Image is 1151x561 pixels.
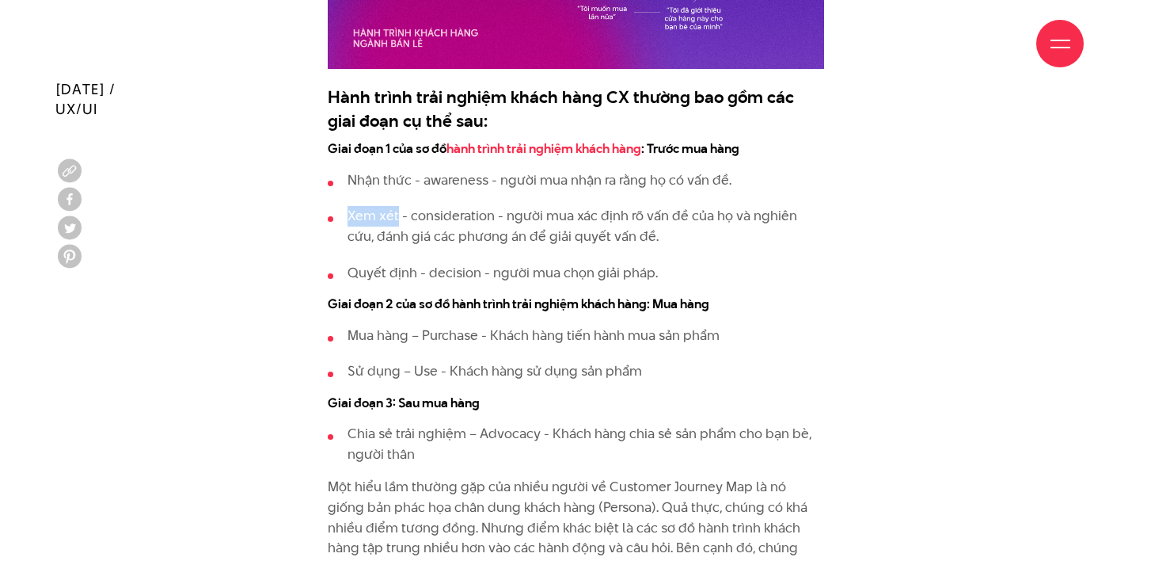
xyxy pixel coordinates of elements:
[348,206,824,246] p: Xem xét - consideration - người mua xác định rõ vấn đề của họ và nghiên cứu, đánh giá các phương ...
[348,170,824,191] p: Nhận thức - awareness - người mua nhận ra rằng họ có vấn đề.
[446,139,641,158] a: hành trình trải nghiệm khách hàng
[328,326,824,346] li: Mua hàng – Purchase - Khách hàng tiến hành mua sản phẩm
[328,85,824,132] h3: Hành trình trải nghiệm khách hàng CX thường bao gồm các giai đoạn cụ thể sau:
[328,395,824,413] h4: Giai đoạn 3: Sau mua hàng
[328,140,824,158] h4: Giai đoạn 1 của sơ đồ : Trước mua hàng
[55,79,116,119] span: [DATE] / UX/UI
[328,263,824,284] li: Quyết định - decision - người mua chọn giải pháp.
[328,361,824,382] li: Sử dụng – Use - Khách hàng sử dụng sản phẩm​
[328,296,824,314] h4: Giai đoạn 2 của sơ đồ hành trình trải nghiệm khách hàng: Mua hàng
[328,424,824,464] li: Chia sẻ trải nghiệm – Advocacy - Khách hàng chia sẻ sản phẩm cho bạn bè, người thân​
